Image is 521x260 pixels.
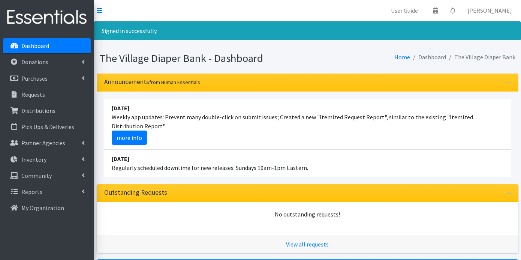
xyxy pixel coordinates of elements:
li: Regularly scheduled downtime for new releases: Sundays 10am-1pm Eastern. [104,150,511,177]
img: HumanEssentials [3,5,91,30]
strong: [DATE] [112,155,129,162]
p: Partner Agencies [21,139,65,147]
a: [PERSON_NAME] [461,3,518,18]
li: Weekly app updates: Prevent many double-click on submit issues; Created a new "Itemized Request R... [104,99,511,150]
h1: The Village Diaper Bank - Dashboard [100,52,305,65]
strong: [DATE] [112,104,129,112]
p: Purchases [21,75,48,82]
li: Dashboard [410,52,446,63]
p: Distributions [21,107,55,114]
a: Partner Agencies [3,135,91,150]
a: Home [394,53,410,61]
a: Reports [3,184,91,199]
a: Pick Ups & Deliveries [3,119,91,134]
p: Dashboard [21,42,49,50]
p: Requests [21,91,45,98]
a: more info [112,131,147,145]
li: The Village Diaper Bank [446,52,515,63]
p: Community [21,172,52,179]
p: Donations [21,58,48,66]
p: Inventory [21,156,46,163]
a: Requests [3,87,91,102]
a: Distributions [3,103,91,118]
a: Community [3,168,91,183]
p: Pick Ups & Deliveries [21,123,74,131]
h3: Outstanding Requests [104,189,167,197]
p: Reports [21,188,42,195]
a: Inventory [3,152,91,167]
p: My Organization [21,204,64,212]
a: Purchases [3,71,91,86]
a: My Organization [3,200,91,215]
h3: Announcements [104,78,200,86]
a: View all requests [286,240,329,248]
small: from Human Essentials [149,79,200,86]
a: User Guide [385,3,424,18]
div: No outstanding requests! [104,210,511,219]
div: Signed in successfully. [94,21,521,40]
a: Donations [3,54,91,69]
a: Dashboard [3,38,91,53]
